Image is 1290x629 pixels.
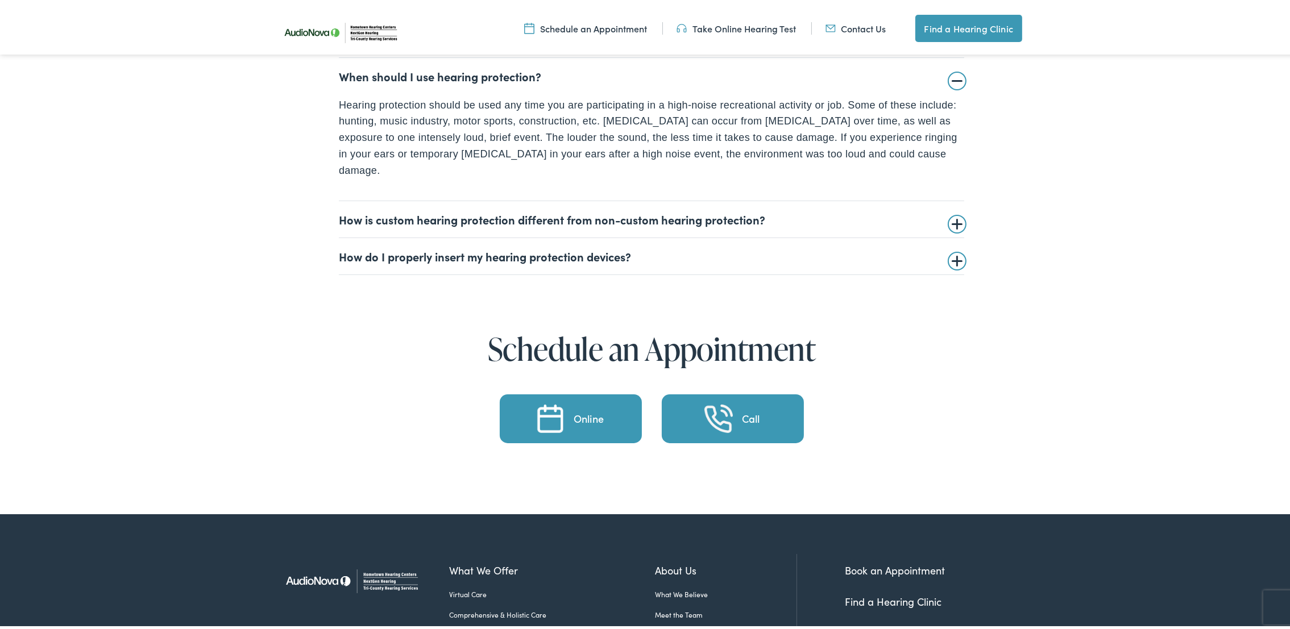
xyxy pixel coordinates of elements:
[500,391,642,440] a: Schedule an Appointment Online
[574,410,604,420] div: Online
[339,66,964,80] summary: When should I use hearing protection?
[655,559,797,574] a: About Us
[449,586,655,596] a: Virtual Care
[524,19,534,31] img: utility icon
[655,586,797,596] a: What We Believe
[339,246,964,260] summary: How do I properly insert my hearing protection devices?
[826,19,886,31] a: Contact Us
[276,551,430,605] img: Tri-County Hearing Services
[845,591,941,605] a: Find a Hearing Clinic
[524,19,647,31] a: Schedule an Appointment
[449,559,655,574] a: What We Offer
[845,560,945,574] a: Book an Appointment
[826,19,836,31] img: utility icon
[742,410,760,420] div: Call
[677,19,687,31] img: utility icon
[655,606,797,616] a: Meet the Team
[339,209,964,223] summary: How is custom hearing protection different from non-custom hearing protection?
[677,19,796,31] a: Take Online Hearing Test
[449,606,655,616] a: Comprehensive & Holistic Care
[662,391,804,440] a: Take an Online Hearing Test Call
[704,401,733,430] img: Take an Online Hearing Test
[536,401,565,430] img: Schedule an Appointment
[915,11,1022,39] a: Find a Hearing Clinic
[339,94,964,176] p: Hearing protection should be used any time you are participating in a high-noise recreational act...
